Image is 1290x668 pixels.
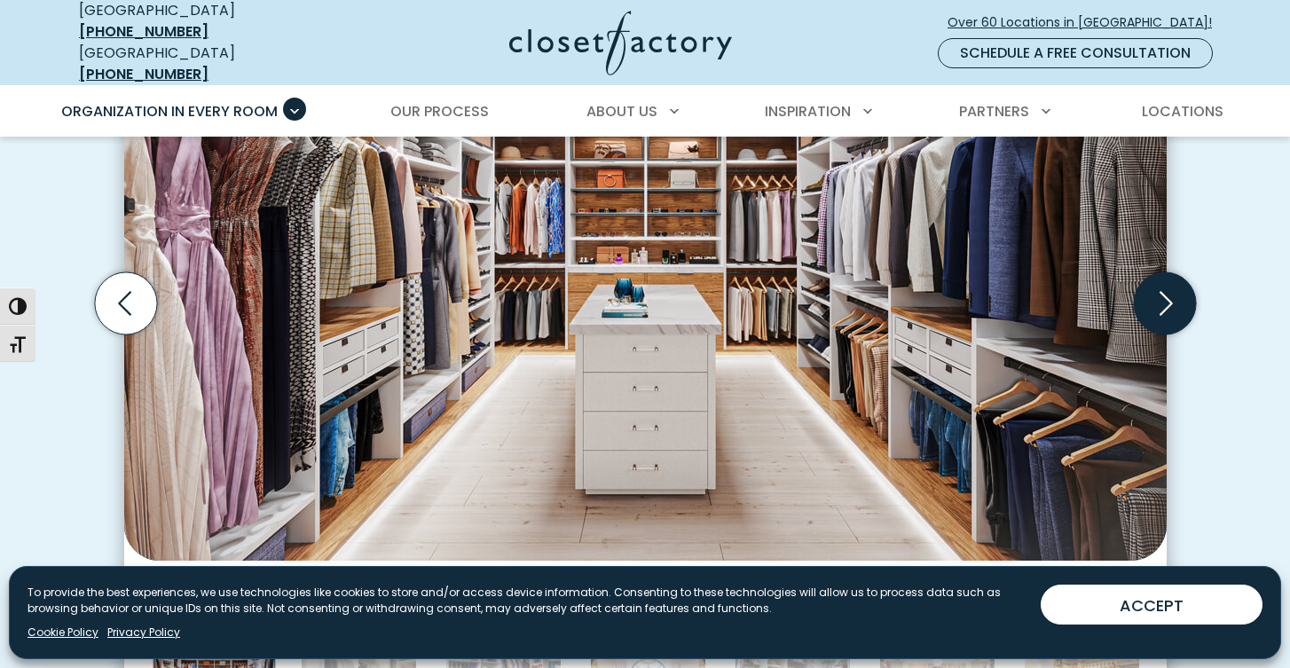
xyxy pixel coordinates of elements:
span: About Us [586,101,657,122]
img: Elegant luxury closet with floor-to-ceiling storage, LED underlighting, valet rods, glass shelvin... [124,15,1167,561]
span: Inspiration [765,101,851,122]
span: Organization in Every Room [61,101,278,122]
p: To provide the best experiences, we use technologies like cookies to store and/or access device i... [28,585,1026,617]
a: Privacy Policy [107,625,180,640]
a: Over 60 Locations in [GEOGRAPHIC_DATA]! [947,7,1227,38]
a: [PHONE_NUMBER] [79,64,208,84]
span: Partners [959,101,1029,122]
span: Over 60 Locations in [GEOGRAPHIC_DATA]! [948,13,1226,32]
span: Our Process [390,101,489,122]
a: Cookie Policy [28,625,98,640]
figcaption: Elegant luxury closet with floor-to-ceiling storage, LED underlighting, valet rods, glass shelvin... [124,561,1167,593]
div: [GEOGRAPHIC_DATA] [79,43,336,85]
button: ACCEPT [1041,585,1262,625]
span: Locations [1142,101,1223,122]
a: [PHONE_NUMBER] [79,21,208,42]
a: Schedule a Free Consultation [938,38,1213,68]
button: Previous slide [88,265,164,342]
nav: Primary Menu [49,87,1241,137]
img: Closet Factory Logo [509,11,732,75]
button: Next slide [1127,265,1203,342]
